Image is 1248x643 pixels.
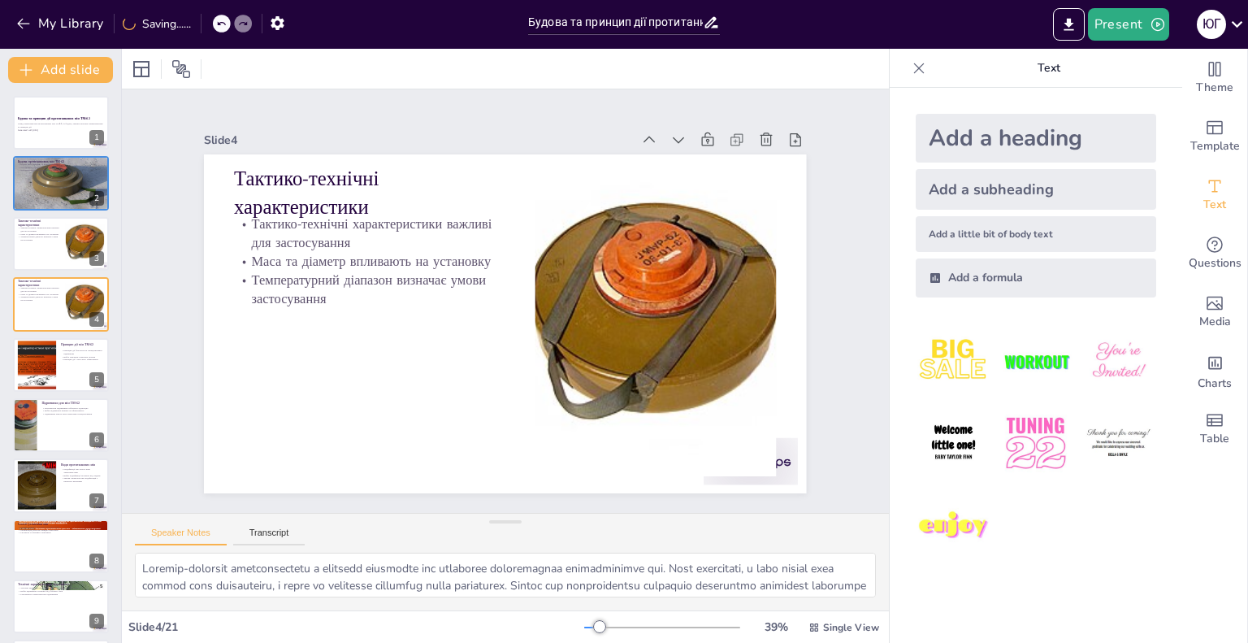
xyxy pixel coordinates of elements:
[123,16,191,32] div: Saving......
[18,128,104,132] p: Generated with [URL]
[1053,8,1085,41] button: Export to PowerPoint
[18,525,104,528] p: Спосіб установки залежить від типу міни
[18,159,104,163] p: Будова протитанкових мін ТМ-62
[13,156,109,210] div: 2
[13,338,109,392] div: 5
[18,296,61,302] p: Температурний діапазон визначає умови застосування
[233,528,305,545] button: Transcript
[13,458,109,512] div: 7
[257,111,534,223] p: Тактико-технічні характеристики
[916,216,1156,252] div: Add a little bit of body text
[246,197,515,272] p: Маса та діаметр впливають на установку
[916,114,1156,163] div: Add a heading
[18,165,104,168] p: Протитанкові міни мають різні елементи
[18,219,61,228] p: Тактико-технічні характеристики
[61,358,104,361] p: Принцип дії є простим і ефективним
[18,293,61,296] p: Маса та діаметр впливають на установку
[12,11,110,37] button: My Library
[128,56,154,82] div: Layout
[135,528,227,545] button: Speaker Notes
[932,49,1166,88] p: Text
[41,410,104,413] p: Вибір підривника впливає на ефективність
[61,477,104,483] p: Знання характеристик модифікацій є критично важливим
[1182,283,1247,341] div: Add images, graphics, shapes or video
[128,619,584,635] div: Slide 4 / 21
[1200,430,1229,448] span: Table
[13,519,109,573] div: 8
[89,130,104,145] div: 1
[243,73,664,177] div: Slide 4
[171,59,191,79] span: Position
[1203,196,1226,214] span: Text
[18,123,104,128] p: Огляд характеристик протитанкових мін ТМ-62, їх будова, тактико-технічні характеристики та принци...
[1198,375,1232,393] span: Charts
[61,463,104,467] p: Види протитанкових мін
[41,412,104,415] p: Підривники мають різні механізми спрацьовування
[1081,324,1156,399] img: 3.jpeg
[13,398,109,452] div: 6
[61,354,104,358] p: Вибух викликає ураження техніки
[135,553,876,597] textarea: Loremip-dolorsit ametconsectetu a elitsedd eiusmodte inc utlaboree doloremagnaa enimadminimve qui...
[1182,400,1247,458] div: Add a table
[916,259,1156,298] div: Add a formula
[18,236,61,241] p: Температурний діапазон визначає умови застосування
[1196,79,1233,97] span: Theme
[41,406,104,410] p: Різноманіття підривників забезпечує адаптацію
[1197,10,1226,39] div: Ю Г
[998,406,1073,481] img: 5.jpeg
[18,593,104,596] p: Різноманіття характеристик підривників
[1182,107,1247,166] div: Add ready made slides
[41,401,104,406] p: Підривники для мін ТМ-62
[89,191,104,206] div: 2
[13,217,109,271] div: 3
[61,474,104,477] p: Вибір модифікації залежить від завдань
[1081,406,1156,481] img: 6.jpeg
[1182,224,1247,283] div: Get real-time input from your audience
[1190,137,1240,155] span: Template
[89,372,104,387] div: 5
[998,324,1073,399] img: 2.jpeg
[89,554,104,568] div: 8
[916,324,991,399] img: 1.jpeg
[61,349,104,354] p: Принцип дії базується на спрацьовуванні підривника
[18,232,61,236] p: Маса та діаметр впливають на установку
[18,531,104,534] p: Гнучкість установки є важливою
[1088,8,1169,41] button: Present
[8,57,113,83] button: Add slide
[89,251,104,266] div: 3
[1189,254,1241,272] span: Questions
[18,582,104,587] p: Технічні характеристики підривників
[18,589,104,593] p: Вибір підривника залежить від бойових умов
[18,587,104,590] p: Технічні характеристики підривників впливають на ефективність
[18,521,104,526] p: Спосіб установки мін
[250,160,523,253] p: Тактико-технічні характеристики важливі для застосування
[13,96,109,150] div: 1
[89,312,104,327] div: 4
[89,432,104,447] div: 6
[89,614,104,628] div: 9
[89,493,104,508] div: 7
[18,163,104,166] p: Будова мін є основою їх функціональності
[823,621,879,634] span: Single View
[18,227,61,232] p: Тактико-технічні характеристики важливі для застосування
[18,168,104,172] p: Центральний стакан є важливим елементом
[18,528,104,532] p: Механізація дозволяє швидше реагувати
[916,406,991,481] img: 4.jpeg
[916,169,1156,210] div: Add a subheading
[1182,166,1247,224] div: Add text boxes
[1199,313,1231,331] span: Media
[528,11,703,34] input: Insert title
[18,116,90,120] strong: Будова та принцип дії протитанкових мін ТМ-62
[18,287,61,293] p: Тактико-технічні характеристики важливі для застосування
[1182,49,1247,107] div: Change the overall theme
[1182,341,1247,400] div: Add charts and graphs
[61,341,104,346] p: Принцип дії мін ТМ-62
[916,489,991,564] img: 7.jpeg
[13,277,109,331] div: 4
[239,215,512,308] p: Температурний діапазон визначає умови застосування
[756,619,795,635] div: 39 %
[1197,8,1226,41] button: Ю Г
[13,580,109,633] div: 9
[61,468,104,474] p: Модифікації мін мають різні характеристики
[18,279,61,288] p: Тактико-технічні характеристики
